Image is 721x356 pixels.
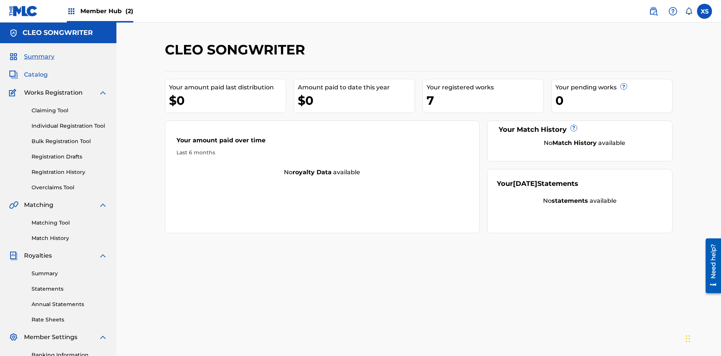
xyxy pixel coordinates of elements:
img: Matching [9,201,18,210]
span: Royalties [24,251,52,260]
span: Matching [24,201,53,210]
a: Matching Tool [32,219,107,227]
img: Member Settings [9,333,18,342]
img: MLC Logo [9,6,38,17]
div: Help [665,4,680,19]
img: expand [98,333,107,342]
span: Member Settings [24,333,77,342]
a: SummarySummary [9,52,54,61]
img: Top Rightsholders [67,7,76,16]
a: Registration Drafts [32,153,107,161]
strong: Match History [552,139,597,146]
a: Bulk Registration Tool [32,137,107,145]
span: Summary [24,52,54,61]
div: Notifications [685,8,692,15]
a: Rate Sheets [32,316,107,324]
a: CatalogCatalog [9,70,48,79]
div: Amount paid to date this year [298,83,415,92]
iframe: Resource Center [700,235,721,297]
div: Drag [686,327,690,350]
img: help [668,7,677,16]
a: Registration History [32,168,107,176]
div: Your Match History [497,125,663,135]
div: User Menu [697,4,712,19]
img: Works Registration [9,88,19,97]
img: Summary [9,52,18,61]
a: Public Search [646,4,661,19]
img: Accounts [9,29,18,38]
a: Overclaims Tool [32,184,107,192]
div: No available [497,196,663,205]
div: $0 [169,92,286,109]
span: Catalog [24,70,48,79]
div: 0 [555,92,672,109]
a: Summary [32,270,107,278]
a: Claiming Tool [32,107,107,115]
span: Works Registration [24,88,83,97]
img: expand [98,201,107,210]
div: Your registered works [427,83,543,92]
img: Catalog [9,70,18,79]
div: 7 [427,92,543,109]
span: [DATE] [513,180,537,188]
a: Match History [32,234,107,242]
span: ? [571,125,577,131]
a: Statements [32,285,107,293]
h5: CLEO SONGWRITER [23,29,93,37]
div: No available [165,168,479,177]
h2: CLEO SONGWRITER [165,41,309,58]
span: (2) [125,8,133,15]
div: No available [506,139,663,148]
img: search [649,7,658,16]
div: Your Statements [497,179,578,189]
a: Individual Registration Tool [32,122,107,130]
span: ? [621,83,627,89]
img: expand [98,88,107,97]
a: Annual Statements [32,300,107,308]
strong: royalty data [293,169,332,176]
div: $0 [298,92,415,109]
img: Royalties [9,251,18,260]
strong: statements [552,197,588,204]
span: Member Hub [80,7,133,15]
div: Your amount paid last distribution [169,83,286,92]
div: Your amount paid over time [176,136,468,149]
div: Your pending works [555,83,672,92]
img: expand [98,251,107,260]
iframe: Chat Widget [683,320,721,356]
div: Last 6 months [176,149,468,157]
